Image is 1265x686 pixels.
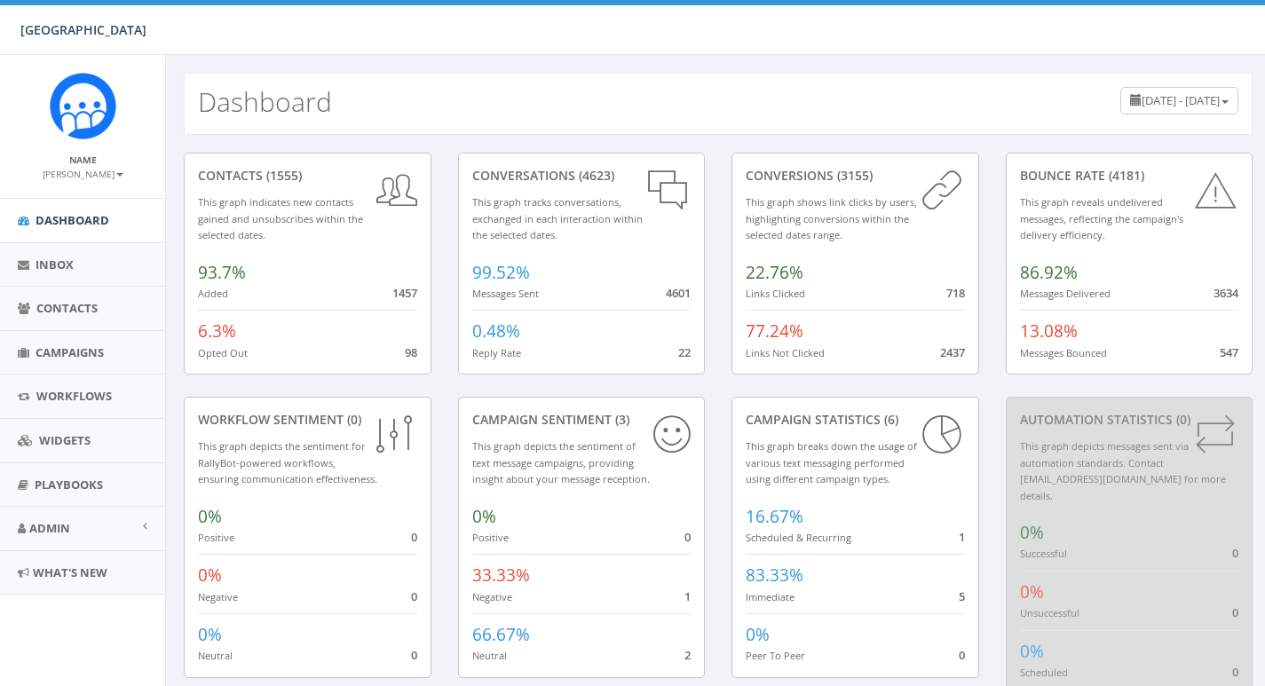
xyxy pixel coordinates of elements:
[198,505,222,528] span: 0%
[1020,439,1226,502] small: This graph depicts messages sent via automation standards. Contact [EMAIL_ADDRESS][DOMAIN_NAME] f...
[198,623,222,646] span: 0%
[472,167,692,185] div: conversations
[198,346,248,359] small: Opted Out
[36,256,74,272] span: Inbox
[472,439,650,485] small: This graph depicts the sentiment of text message campaigns, providing insight about your message ...
[198,287,228,300] small: Added
[36,300,98,316] span: Contacts
[39,432,91,448] span: Widgets
[1020,261,1078,284] span: 86.92%
[746,195,917,241] small: This graph shows link clicks by users, highlighting conversions within the selected dates range.
[1214,285,1238,301] span: 3634
[472,649,507,662] small: Neutral
[1020,521,1044,544] span: 0%
[612,411,629,428] span: (3)
[746,623,770,646] span: 0%
[959,647,965,663] span: 0
[1020,346,1107,359] small: Messages Bounced
[746,439,917,485] small: This graph breaks down the usage of various text messaging performed using different campaign types.
[1020,547,1067,560] small: Successful
[684,529,691,545] span: 0
[472,261,530,284] span: 99.52%
[684,647,691,663] span: 2
[198,167,417,185] div: contacts
[198,87,332,116] h2: Dashboard
[1020,606,1079,619] small: Unsuccessful
[1020,666,1068,679] small: Scheduled
[198,319,236,343] span: 6.3%
[198,649,233,662] small: Neutral
[472,564,530,587] span: 33.33%
[1020,411,1239,429] div: Automation Statistics
[392,285,417,301] span: 1457
[472,531,509,544] small: Positive
[1232,664,1238,680] span: 0
[746,564,803,587] span: 83.33%
[666,285,691,301] span: 4601
[746,505,803,528] span: 16.67%
[29,520,70,536] span: Admin
[472,319,520,343] span: 0.48%
[834,167,873,184] span: (3155)
[69,154,97,166] small: Name
[198,195,363,241] small: This graph indicates new contacts gained and unsubscribes within the selected dates.
[36,344,104,360] span: Campaigns
[959,529,965,545] span: 1
[472,411,692,429] div: Campaign Sentiment
[36,212,109,228] span: Dashboard
[1020,319,1078,343] span: 13.08%
[50,73,116,139] img: Rally_Corp_Icon.png
[940,344,965,360] span: 2437
[198,590,238,603] small: Negative
[959,588,965,604] span: 5
[472,590,512,603] small: Negative
[472,287,539,300] small: Messages Sent
[33,564,107,580] span: What's New
[405,344,417,360] span: 98
[746,531,851,544] small: Scheduled & Recurring
[1020,195,1183,241] small: This graph reveals undelivered messages, reflecting the campaign's delivery efficiency.
[746,287,805,300] small: Links Clicked
[1142,92,1220,108] span: [DATE] - [DATE]
[198,564,222,587] span: 0%
[881,411,898,428] span: (6)
[746,346,825,359] small: Links Not Clicked
[344,411,361,428] span: (0)
[1020,580,1044,603] span: 0%
[411,588,417,604] span: 0
[678,344,691,360] span: 22
[472,195,643,241] small: This graph tracks conversations, exchanged in each interaction within the selected dates.
[746,261,803,284] span: 22.76%
[472,346,521,359] small: Reply Rate
[946,285,965,301] span: 718
[472,505,496,528] span: 0%
[746,411,965,429] div: Campaign Statistics
[198,439,377,485] small: This graph depicts the sentiment for RallyBot-powered workflows, ensuring communication effective...
[1105,167,1144,184] span: (4181)
[1020,287,1111,300] small: Messages Delivered
[43,165,123,181] a: [PERSON_NAME]
[684,588,691,604] span: 1
[1232,604,1238,620] span: 0
[20,21,146,38] span: [GEOGRAPHIC_DATA]
[746,319,803,343] span: 77.24%
[1173,411,1190,428] span: (0)
[263,167,302,184] span: (1555)
[472,623,530,646] span: 66.67%
[746,590,795,603] small: Immediate
[1232,545,1238,561] span: 0
[411,529,417,545] span: 0
[43,168,123,180] small: [PERSON_NAME]
[411,647,417,663] span: 0
[35,477,103,493] span: Playbooks
[1220,344,1238,360] span: 547
[1020,640,1044,663] span: 0%
[198,261,246,284] span: 93.7%
[198,411,417,429] div: Workflow Sentiment
[746,167,965,185] div: conversions
[1020,167,1239,185] div: Bounce Rate
[746,649,805,662] small: Peer To Peer
[198,531,234,544] small: Positive
[575,167,614,184] span: (4623)
[36,388,112,404] span: Workflows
